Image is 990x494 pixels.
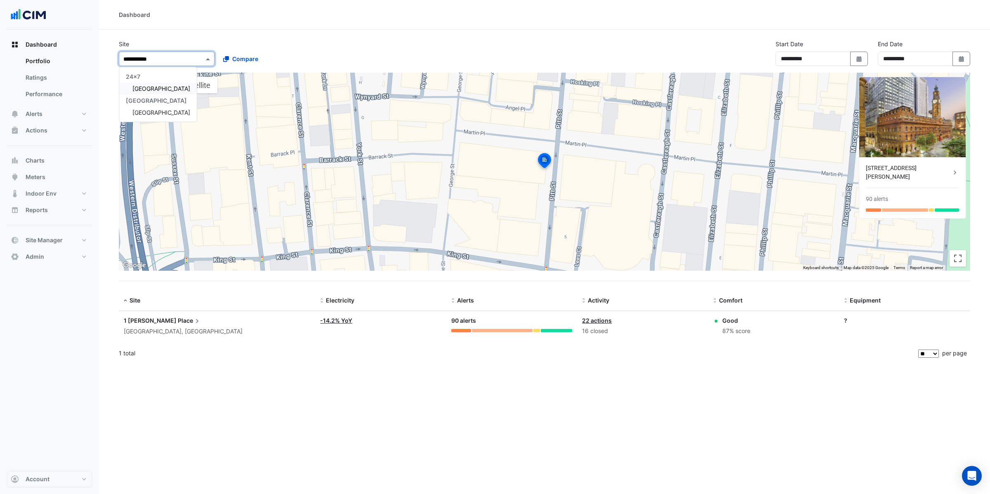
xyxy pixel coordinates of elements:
[451,316,573,326] div: 90 alerts
[119,10,150,19] div: Dashboard
[26,253,44,261] span: Admin
[11,253,19,261] app-icon: Admin
[893,265,905,270] a: Terms
[910,265,943,270] a: Report a map error
[26,206,48,214] span: Reports
[859,77,966,157] img: 1 Martin Place
[11,206,19,214] app-icon: Reports
[7,36,92,53] button: Dashboard
[132,85,190,92] span: [GEOGRAPHIC_DATA]
[119,67,197,122] ng-dropdown-panel: Options list
[11,40,19,49] app-icon: Dashboard
[232,54,258,63] span: Compare
[7,122,92,139] button: Actions
[457,297,474,304] span: Alerts
[119,40,129,48] label: Site
[7,53,92,106] div: Dashboard
[126,97,187,104] span: [GEOGRAPHIC_DATA]
[7,248,92,265] button: Admin
[7,202,92,218] button: Reports
[132,109,190,116] span: [GEOGRAPHIC_DATA]
[856,55,863,62] fa-icon: Select Date
[722,326,750,336] div: 87% score
[7,232,92,248] button: Site Manager
[844,265,889,270] span: Map data ©2025 Google
[962,466,982,486] div: Open Intercom Messenger
[7,169,92,185] button: Meters
[326,297,354,304] span: Electricity
[588,297,609,304] span: Activity
[19,86,92,102] a: Performance
[119,343,917,364] div: 1 total
[320,317,352,324] a: -14.2% YoY
[844,316,965,325] div: ?
[10,7,47,23] img: Company Logo
[11,236,19,244] app-icon: Site Manager
[124,327,310,336] div: [GEOGRAPHIC_DATA], [GEOGRAPHIC_DATA]
[26,475,49,483] span: Account
[26,40,57,49] span: Dashboard
[121,260,148,271] img: Google
[719,297,742,304] span: Comfort
[582,317,612,324] a: 22 actions
[130,297,140,304] span: Site
[942,350,967,357] span: per page
[11,156,19,165] app-icon: Charts
[26,156,45,165] span: Charts
[19,69,92,86] a: Ratings
[866,195,888,203] div: 90 alerts
[535,152,554,172] img: site-pin-selected.svg
[178,316,201,325] span: Place
[878,40,903,48] label: End Date
[866,164,951,181] div: [STREET_ADDRESS][PERSON_NAME]
[11,189,19,198] app-icon: Indoor Env
[722,316,750,325] div: Good
[950,250,966,267] button: Toggle fullscreen view
[850,297,881,304] span: Equipment
[124,317,177,324] span: 1 [PERSON_NAME]
[7,152,92,169] button: Charts
[121,260,148,271] a: Open this area in Google Maps (opens a new window)
[26,189,57,198] span: Indoor Env
[19,53,92,69] a: Portfolio
[582,326,703,336] div: 16 closed
[26,236,63,244] span: Site Manager
[7,185,92,202] button: Indoor Env
[11,110,19,118] app-icon: Alerts
[958,55,965,62] fa-icon: Select Date
[26,110,42,118] span: Alerts
[26,173,45,181] span: Meters
[803,265,839,271] button: Keyboard shortcuts
[218,52,264,66] button: Compare
[7,471,92,487] button: Account
[11,126,19,135] app-icon: Actions
[126,73,140,80] span: 24x7
[7,106,92,122] button: Alerts
[775,40,803,48] label: Start Date
[11,173,19,181] app-icon: Meters
[26,126,47,135] span: Actions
